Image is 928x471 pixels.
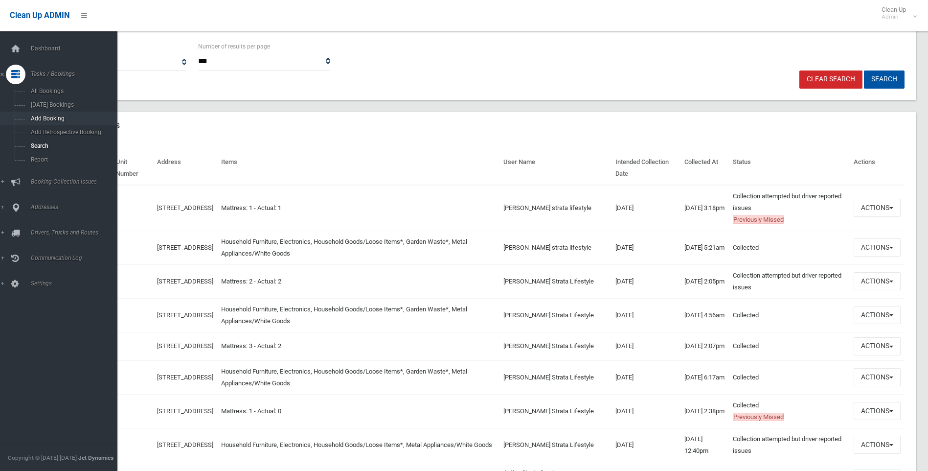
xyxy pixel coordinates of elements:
[877,6,916,21] span: Clean Up
[157,311,213,319] a: [STREET_ADDRESS]
[611,231,680,264] td: [DATE]
[157,374,213,381] a: [STREET_ADDRESS]
[680,394,729,428] td: [DATE] 2:38pm
[611,185,680,231] td: [DATE]
[217,298,499,332] td: Household Furniture, Electronics, Household Goods/Loose Items*, Garden Waste*, Metal Appliances/W...
[611,428,680,462] td: [DATE]
[733,413,784,421] span: Previously Missed
[854,199,901,217] button: Actions
[729,428,850,462] td: Collection attempted but driver reported issues
[499,332,611,360] td: [PERSON_NAME] Strata Lifestyle
[157,342,213,350] a: [STREET_ADDRESS]
[611,332,680,360] td: [DATE]
[499,298,611,332] td: [PERSON_NAME] Strata Lifestyle
[729,185,850,231] td: Collection attempted but driver reported issues
[217,185,499,231] td: Mattress: 1 - Actual: 1
[28,255,125,261] span: Communication Log
[499,394,611,428] td: [PERSON_NAME] Strata Lifestyle
[499,360,611,394] td: [PERSON_NAME] Strata Lifestyle
[157,244,213,251] a: [STREET_ADDRESS]
[217,151,499,185] th: Items
[499,264,611,298] td: [PERSON_NAME] Strata Lifestyle
[157,407,213,415] a: [STREET_ADDRESS]
[854,272,901,290] button: Actions
[28,115,116,122] span: Add Booking
[729,151,850,185] th: Status
[28,129,116,136] span: Add Retrospective Booking
[882,13,906,21] small: Admin
[499,151,611,185] th: User Name
[611,264,680,298] td: [DATE]
[157,441,213,448] a: [STREET_ADDRESS]
[28,101,116,108] span: [DATE] Bookings
[854,436,901,454] button: Actions
[611,394,680,428] td: [DATE]
[729,394,850,428] td: Collected
[864,71,905,89] button: Search
[217,360,499,394] td: Household Furniture, Electronics, Household Goods/Loose Items*, Garden Waste*, Metal Appliances/W...
[157,204,213,212] a: [STREET_ADDRESS]
[680,360,729,394] td: [DATE] 6:17am
[680,231,729,264] td: [DATE] 5:21am
[217,394,499,428] td: Mattress: 1 - Actual: 0
[611,151,680,185] th: Intended Collection Date
[799,71,862,89] a: Clear Search
[28,142,116,149] span: Search
[28,88,116,94] span: All Bookings
[854,306,901,324] button: Actions
[217,264,499,298] td: Mattress: 2 - Actual: 2
[729,264,850,298] td: Collection attempted but driver reported issues
[28,156,116,163] span: Report
[8,454,77,461] span: Copyright © [DATE]-[DATE]
[850,151,905,185] th: Actions
[28,229,125,236] span: Drivers, Trucks and Routes
[611,360,680,394] td: [DATE]
[680,185,729,231] td: [DATE] 3:18pm
[680,151,729,185] th: Collected At
[28,45,125,52] span: Dashboard
[198,41,270,52] label: Number of results per page
[28,204,125,211] span: Addresses
[733,215,784,224] span: Previously Missed
[680,264,729,298] td: [DATE] 2:05pm
[499,185,611,231] td: [PERSON_NAME] strata lifestyle
[499,428,611,462] td: [PERSON_NAME] Strata Lifestyle
[28,280,125,287] span: Settings
[153,151,217,185] th: Address
[611,298,680,332] td: [DATE]
[157,278,213,285] a: [STREET_ADDRESS]
[680,332,729,360] td: [DATE] 2:07pm
[729,332,850,360] td: Collected
[78,454,113,461] strong: Jet Dynamics
[729,231,850,264] td: Collected
[28,71,125,77] span: Tasks / Bookings
[729,298,850,332] td: Collected
[680,428,729,462] td: [DATE] 12:40pm
[112,151,153,185] th: Unit Number
[217,332,499,360] td: Mattress: 3 - Actual: 2
[10,11,69,20] span: Clean Up ADMIN
[729,360,850,394] td: Collected
[217,231,499,264] td: Household Furniture, Electronics, Household Goods/Loose Items*, Garden Waste*, Metal Appliances/W...
[499,231,611,264] td: [PERSON_NAME] strata lifestyle
[854,368,901,386] button: Actions
[680,298,729,332] td: [DATE] 4:56am
[854,238,901,257] button: Actions
[854,337,901,355] button: Actions
[28,178,125,185] span: Booking Collection Issues
[854,402,901,420] button: Actions
[217,428,499,462] td: Household Furniture, Electronics, Household Goods/Loose Items*, Metal Appliances/White Goods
